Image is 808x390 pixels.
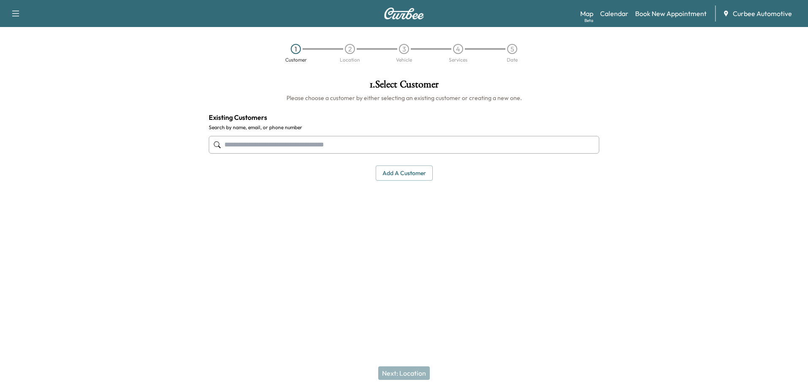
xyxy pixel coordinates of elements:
div: 3 [399,44,409,54]
div: Vehicle [396,57,412,62]
a: Book New Appointment [635,8,707,19]
div: 1 [291,44,301,54]
a: MapBeta [580,8,593,19]
div: 2 [345,44,355,54]
h6: Please choose a customer by either selecting an existing customer or creating a new one. [209,94,599,102]
div: 4 [453,44,463,54]
div: Beta [584,17,593,24]
div: Services [449,57,467,62]
div: Location [340,57,360,62]
img: Curbee Logo [384,8,424,19]
h4: Existing Customers [209,112,599,122]
label: Search by name, email, or phone number [209,124,599,131]
div: 5 [507,44,517,54]
span: Curbee Automotive [733,8,792,19]
div: Customer [285,57,307,62]
h1: 1 . Select Customer [209,79,599,94]
div: Date [507,57,518,62]
a: Calendar [600,8,628,19]
button: Add a customer [376,165,433,181]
